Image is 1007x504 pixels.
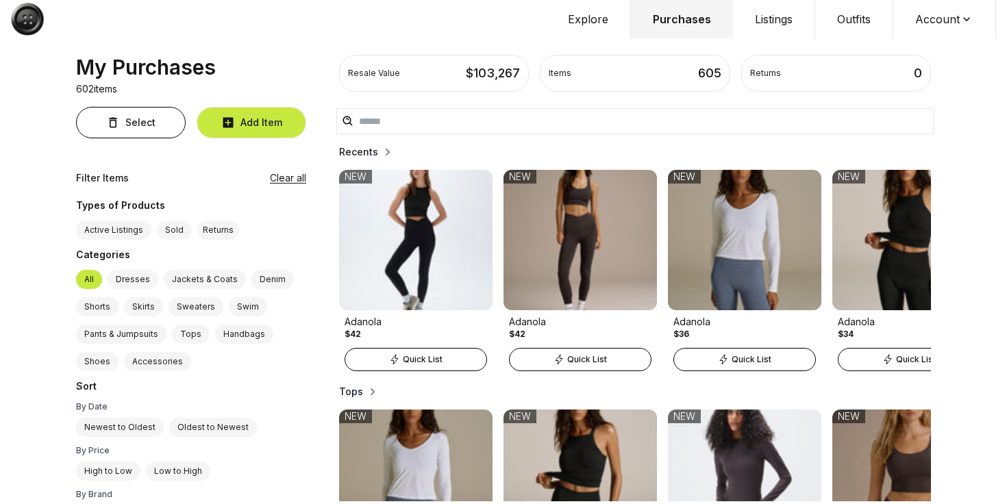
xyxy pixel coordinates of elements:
button: Clear all [270,171,306,185]
div: Types of Products [76,199,306,215]
div: NEW [832,170,865,184]
label: Accessories [124,352,191,371]
label: Denim [251,270,294,289]
div: NEW [503,170,536,184]
div: $42 [509,329,525,340]
div: NEW [668,170,701,184]
label: High to Low [76,462,140,481]
div: Adanola [838,315,980,329]
span: Quick List [896,354,936,365]
label: Dresses [108,270,158,289]
a: Quick List [668,345,821,371]
div: $ 103,267 [466,64,520,83]
div: Adanola [509,315,651,329]
button: Tops [339,385,380,399]
a: Product ImageAdanola$42NEWQuick List [339,170,493,371]
label: Pants & Jumpsuits [76,325,166,344]
h2: Tops [339,385,363,399]
label: Sweaters [169,297,223,316]
div: By Price [76,445,306,456]
label: Low to High [146,462,210,481]
img: Button Logo [11,3,44,36]
div: $36 [673,329,689,340]
div: $42 [345,329,361,340]
div: NEW [668,409,701,423]
label: Sold [157,220,192,240]
div: NEW [339,170,372,184]
label: All [76,270,102,289]
label: Newest to Oldest [76,418,164,437]
div: Filter Items [76,171,129,185]
div: NEW [339,409,372,423]
a: Quick List [339,345,493,371]
div: 605 [698,64,721,83]
button: Returns [197,220,239,240]
label: Oldest to Newest [169,418,257,437]
div: Adanola [345,315,487,329]
button: Add Item [197,107,306,138]
img: Product Image [503,170,657,310]
label: Handbags [215,325,273,344]
img: Product Image [668,170,821,310]
div: Items [549,68,571,79]
div: NEW [832,409,865,423]
div: By Brand [76,489,306,500]
div: Categories [76,248,306,264]
div: NEW [503,409,536,423]
p: 602 items [76,82,117,96]
label: Active Listings [76,220,151,240]
button: Select [76,107,186,138]
span: Quick List [567,354,607,365]
img: Product Image [832,170,986,310]
span: Quick List [403,354,443,365]
div: My Purchases [76,55,216,79]
span: Quick List [732,354,771,365]
div: 0 [914,64,922,83]
h2: Recents [339,145,378,159]
img: Product Image [339,170,493,310]
a: Quick List [832,345,986,371]
label: Shorts [76,297,119,316]
label: Swim [229,297,267,316]
a: Product ImageAdanola$42NEWQuick List [503,170,657,371]
div: $34 [838,329,854,340]
a: Quick List [503,345,657,371]
div: Returns [750,68,781,79]
a: Product ImageAdanola$34NEWQuick List [832,170,986,371]
div: Resale Value [348,68,400,79]
label: Skirts [124,297,163,316]
a: Product ImageAdanola$36NEWQuick List [668,170,821,371]
div: Sort [76,379,306,396]
label: Shoes [76,352,119,371]
div: By Date [76,401,306,412]
div: Adanola [673,315,816,329]
label: Tops [172,325,210,344]
label: Jackets & Coats [164,270,246,289]
button: Recents [339,145,395,159]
